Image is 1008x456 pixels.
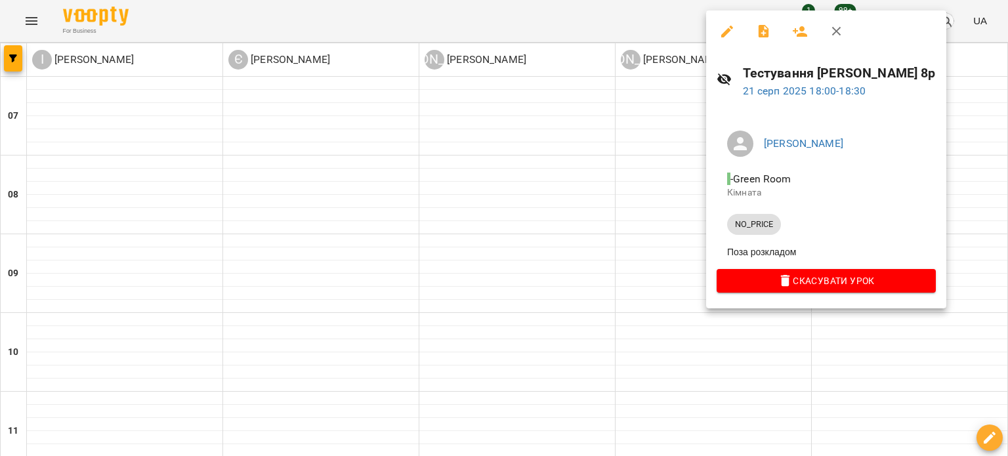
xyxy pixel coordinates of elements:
span: - Green Room [727,173,794,185]
h6: Тестування [PERSON_NAME] 8р [743,63,936,83]
p: Кімната [727,186,925,199]
span: NO_PRICE [727,218,781,230]
a: 21 серп 2025 18:00-18:30 [743,85,866,97]
a: [PERSON_NAME] [764,137,843,150]
span: Скасувати Урок [727,273,925,289]
li: Поза розкладом [717,240,936,264]
button: Скасувати Урок [717,269,936,293]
